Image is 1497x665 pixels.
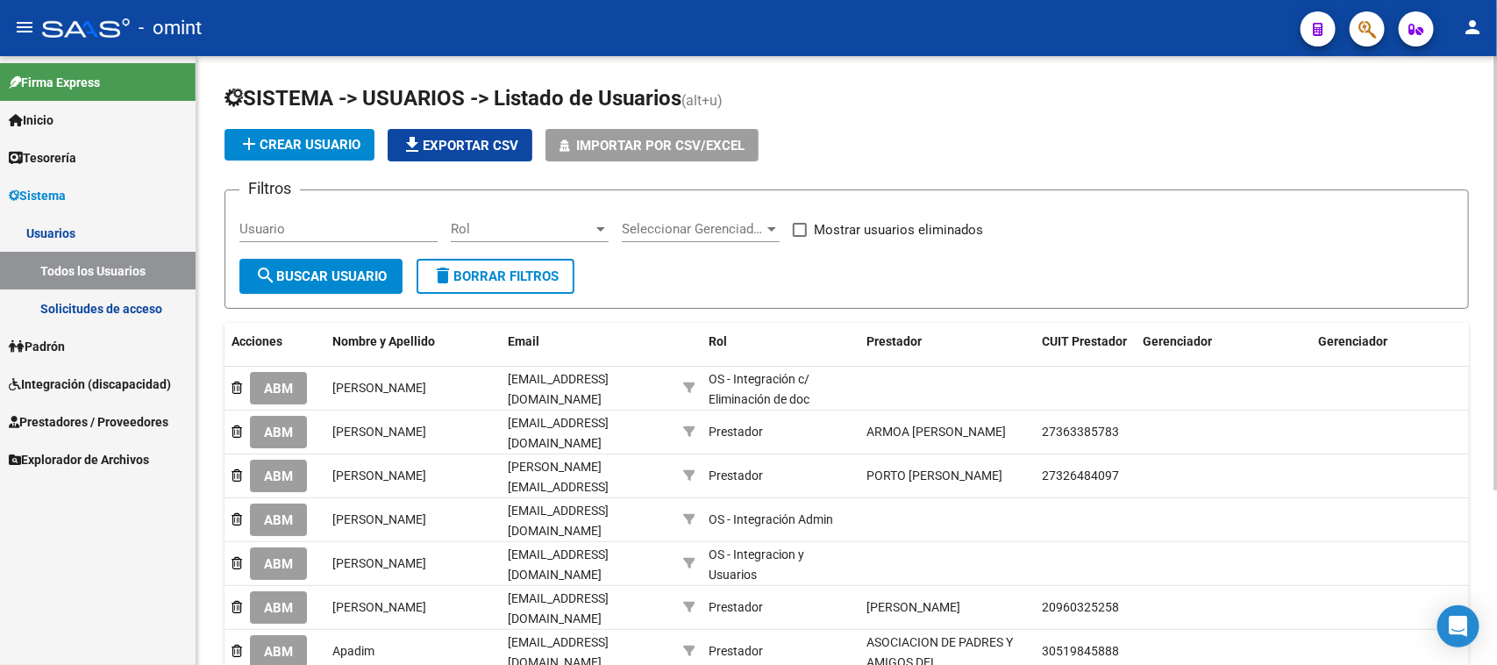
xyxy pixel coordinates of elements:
span: Nombre y Apellido [332,334,435,348]
span: Inicio [9,111,53,130]
mat-icon: file_download [402,134,423,155]
datatable-header-cell: Rol [702,323,859,381]
button: ABM [250,372,307,404]
span: - omint [139,9,202,47]
span: Buscar Usuario [255,268,387,284]
span: ABM [264,600,293,616]
div: OS - Integracion y Usuarios [709,545,852,585]
datatable-header-cell: Gerenciador [1311,323,1486,381]
button: ABM [250,416,307,448]
span: [PERSON_NAME] [332,600,426,614]
button: Borrar Filtros [417,259,574,294]
span: Importar por CSV/Excel [576,138,745,154]
span: Gerenciador [1143,334,1212,348]
span: Prestador [866,334,922,348]
span: ABM [264,512,293,528]
span: Crear Usuario [239,137,360,153]
span: Borrar Filtros [432,268,559,284]
span: ABM [264,644,293,660]
span: [EMAIL_ADDRESS][DOMAIN_NAME] [508,504,609,538]
span: Integración (discapacidad) [9,375,171,394]
span: [PERSON_NAME] [866,600,960,614]
span: [PERSON_NAME][EMAIL_ADDRESS][DOMAIN_NAME] [508,460,609,514]
span: Rol [709,334,727,348]
span: ABM [264,425,293,440]
span: Apadim [332,644,374,658]
span: [EMAIL_ADDRESS][DOMAIN_NAME] [508,591,609,626]
div: Prestador [709,641,763,661]
span: 20960325258 [1042,600,1119,614]
span: [PERSON_NAME] [332,468,426,483]
span: SISTEMA -> USUARIOS -> Listado de Usuarios [225,86,681,111]
span: Mostrar usuarios eliminados [814,219,983,240]
span: Tesorería [9,148,76,168]
mat-icon: menu [14,17,35,38]
div: OS - Integración Admin [709,510,833,530]
mat-icon: add [239,133,260,154]
span: 27326484097 [1042,468,1119,483]
div: Prestador [709,466,763,486]
span: Sistema [9,186,66,205]
mat-icon: person [1462,17,1483,38]
span: [EMAIL_ADDRESS][DOMAIN_NAME] [508,416,609,450]
span: Gerenciador [1318,334,1387,348]
button: Buscar Usuario [239,259,403,294]
button: ABM [250,504,307,536]
span: [PERSON_NAME] [332,425,426,439]
span: 30519845888 [1042,644,1119,658]
div: Open Intercom Messenger [1437,605,1479,647]
span: Firma Express [9,73,100,92]
span: Padrón [9,337,65,356]
span: Prestadores / Proveedores [9,412,168,432]
span: [EMAIL_ADDRESS][DOMAIN_NAME] [508,547,609,582]
mat-icon: delete [432,265,453,286]
datatable-header-cell: Prestador [859,323,1035,381]
button: ABM [250,591,307,624]
span: CUIT Prestador [1042,334,1127,348]
span: ARMOA [PERSON_NAME] [866,425,1006,439]
span: PORTO [PERSON_NAME] [866,468,1002,483]
div: OS - Integración c/ Eliminación de doc [709,369,852,410]
datatable-header-cell: Email [501,323,676,381]
datatable-header-cell: Gerenciador [1136,323,1311,381]
span: [PERSON_NAME] [332,556,426,570]
button: ABM [250,547,307,580]
div: Prestador [709,597,763,618]
div: Prestador [709,422,763,442]
span: Email [508,334,539,348]
span: Rol [451,221,593,237]
span: [EMAIL_ADDRESS][DOMAIN_NAME] [508,372,609,406]
datatable-header-cell: Acciones [225,323,325,381]
mat-icon: search [255,265,276,286]
datatable-header-cell: CUIT Prestador [1035,323,1136,381]
span: Exportar CSV [402,138,518,154]
button: Crear Usuario [225,129,374,161]
span: ABM [264,556,293,572]
span: [PERSON_NAME] [332,512,426,526]
span: 27363385783 [1042,425,1119,439]
span: (alt+u) [681,92,723,109]
span: ABM [264,468,293,484]
span: Explorador de Archivos [9,450,149,469]
datatable-header-cell: Nombre y Apellido [325,323,501,381]
button: ABM [250,460,307,492]
span: [PERSON_NAME] [332,381,426,395]
span: Acciones [232,334,282,348]
button: Exportar CSV [388,129,532,161]
span: Seleccionar Gerenciador [622,221,764,237]
span: ABM [264,381,293,397]
button: Importar por CSV/Excel [545,129,759,161]
h3: Filtros [239,176,300,201]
